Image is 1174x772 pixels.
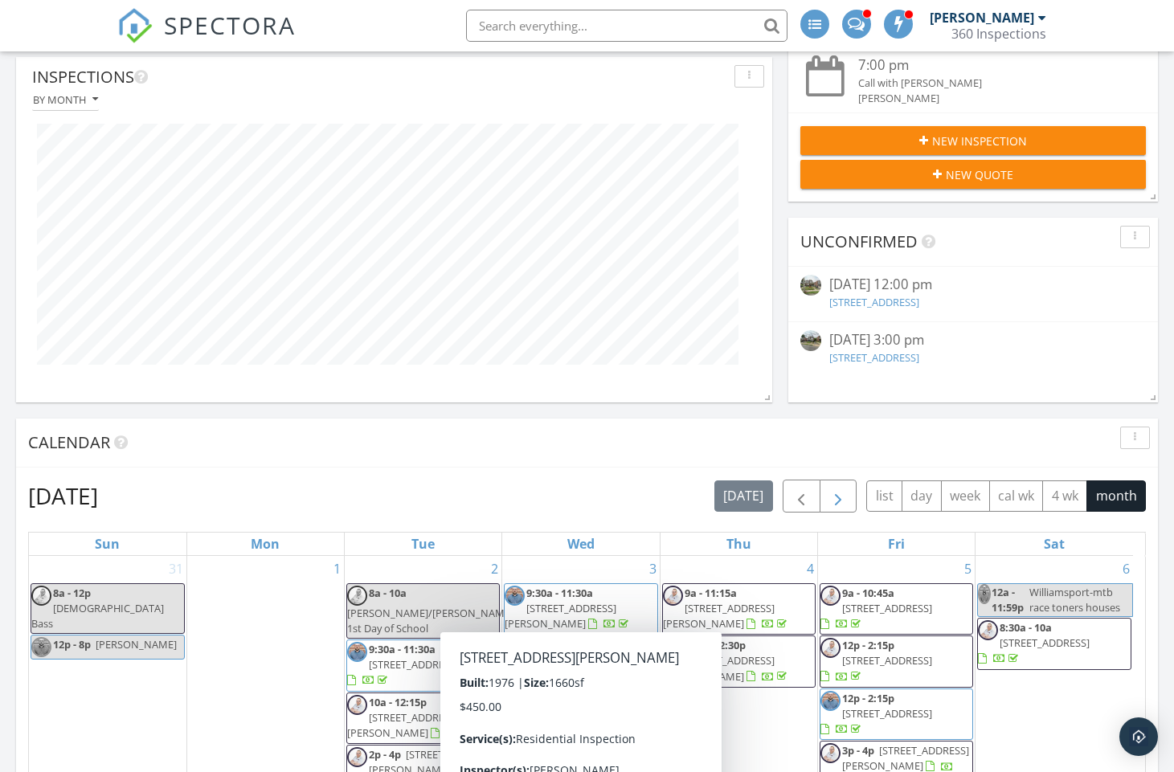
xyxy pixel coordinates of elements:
[800,275,1146,313] a: [DATE] 12:00 pm [STREET_ADDRESS]
[526,743,558,758] span: 5p - 8p
[31,601,164,631] span: [DEMOGRAPHIC_DATA] Bass
[526,638,558,652] span: 3p - 5p
[685,586,737,600] span: 9a - 11:15a
[488,556,501,582] a: Go to September 2, 2025
[526,586,593,600] span: 9:30a - 11:30a
[858,55,1118,76] div: 7:00 pm
[800,126,1146,155] button: New Inspection
[504,583,657,635] a: 9:30a - 11:30a [STREET_ADDRESS][PERSON_NAME]
[466,10,787,42] input: Search everything...
[842,601,932,615] span: [STREET_ADDRESS]
[1119,717,1158,756] div: Open Intercom Messenger
[505,706,616,736] span: [STREET_ADDRESS][PERSON_NAME]
[685,638,746,652] span: 1:30p - 2:30p
[32,65,728,89] div: Inspections
[505,691,525,711] img: headshot2023.jpg
[941,480,990,512] button: week
[858,76,1118,91] div: Call with [PERSON_NAME]
[504,635,657,688] a: 3p - 5p [STREET_ADDRESS][PERSON_NAME][PERSON_NAME]
[663,653,775,683] span: [STREET_ADDRESS][PERSON_NAME]
[829,275,1117,295] div: [DATE] 12:00 pm
[96,637,177,652] span: [PERSON_NAME]
[526,691,573,705] span: 4p - 6:15p
[347,695,367,715] img: headshot2023.jpg
[505,586,632,631] a: 9:30a - 11:30a [STREET_ADDRESS][PERSON_NAME]
[505,586,525,606] img: ingefamily_kap202175_original.jpeg
[820,583,973,635] a: 9a - 10:45a [STREET_ADDRESS]
[564,533,598,555] a: Wednesday
[951,26,1046,42] div: 360 Inspections
[820,480,857,513] button: Next month
[505,743,525,763] img: ingefamily_kap202175_original.jpeg
[346,639,500,692] a: 9:30a - 11:30a [STREET_ADDRESS]
[820,691,932,736] a: 12p - 2:15p [STREET_ADDRESS]
[330,556,344,582] a: Go to September 1, 2025
[820,691,841,711] img: ingefamily_kap202175_original.jpeg
[842,691,894,705] span: 12p - 2:15p
[829,350,919,365] a: [STREET_ADDRESS]
[829,330,1117,350] div: [DATE] 3:00 pm
[800,231,918,252] span: Unconfirmed
[800,275,821,296] img: streetview
[820,635,973,688] a: 12p - 2:15p [STREET_ADDRESS]
[800,160,1146,189] button: New Quote
[1086,480,1146,512] button: month
[932,133,1027,149] span: New Inspection
[662,583,816,635] a: 9a - 11:15a [STREET_ADDRESS][PERSON_NAME]
[347,586,367,606] img: headshot2023.jpg
[347,606,521,635] span: [PERSON_NAME]/[PERSON_NAME]'s 1st Day of School
[842,706,932,721] span: [STREET_ADDRESS]
[505,638,653,683] span: [STREET_ADDRESS][PERSON_NAME][PERSON_NAME]
[800,330,821,351] img: streetview
[820,638,841,658] img: headshot2023.jpg
[820,688,973,741] a: 12p - 2:15p [STREET_ADDRESS]
[977,618,1131,670] a: 8:30a - 10a [STREET_ADDRESS]
[347,642,367,662] img: ingefamily_kap202175_original.jpeg
[663,601,775,631] span: [STREET_ADDRESS][PERSON_NAME]
[28,480,98,512] h2: [DATE]
[842,743,874,758] span: 3p - 4p
[804,556,817,582] a: Go to September 4, 2025
[820,638,932,683] a: 12p - 2:15p [STREET_ADDRESS]
[930,10,1034,26] div: [PERSON_NAME]
[858,91,1118,106] div: [PERSON_NAME]
[978,584,991,604] img: ingefamily_kap202175_original.jpeg
[28,431,110,453] span: Calendar
[723,533,755,555] a: Thursday
[117,22,296,55] a: SPECTORA
[820,743,841,763] img: headshot2023.jpg
[33,94,98,105] div: By month
[662,635,816,688] a: 1:30p - 2:30p [STREET_ADDRESS][PERSON_NAME]
[866,480,902,512] button: list
[991,584,1026,616] span: 12a - 11:59p
[1119,556,1133,582] a: Go to September 6, 2025
[663,586,790,631] a: 9a - 11:15a [STREET_ADDRESS][PERSON_NAME]
[369,747,401,762] span: 2p - 4p
[961,556,975,582] a: Go to September 5, 2025
[31,586,51,606] img: headshot2023.jpg
[505,601,616,631] span: [STREET_ADDRESS][PERSON_NAME]
[663,586,683,606] img: headshot2023.jpg
[902,480,942,512] button: day
[166,556,186,582] a: Go to August 31, 2025
[820,586,932,631] a: 9a - 10:45a [STREET_ADDRESS]
[53,637,91,652] span: 12p - 8p
[408,533,438,555] a: Tuesday
[663,638,790,683] a: 1:30p - 2:30p [STREET_ADDRESS][PERSON_NAME]
[1042,480,1087,512] button: 4 wk
[842,653,932,668] span: [STREET_ADDRESS]
[714,480,773,512] button: [DATE]
[504,688,657,741] a: 4p - 6:15p [STREET_ADDRESS][PERSON_NAME]
[347,695,474,740] a: 10a - 12:15p [STREET_ADDRESS][PERSON_NAME]
[989,480,1044,512] button: cal wk
[346,692,500,745] a: 10a - 12:15p [STREET_ADDRESS][PERSON_NAME]
[247,533,283,555] a: Monday
[829,295,919,309] a: [STREET_ADDRESS]
[369,695,427,709] span: 10a - 12:15p
[1000,620,1052,635] span: 8:30a - 10a
[347,642,459,687] a: 9:30a - 11:30a [STREET_ADDRESS]
[1041,533,1068,555] a: Saturday
[32,89,99,111] button: By month
[31,637,51,657] img: ingefamily_kap202175_original.jpeg
[117,8,153,43] img: The Best Home Inspection Software - Spectora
